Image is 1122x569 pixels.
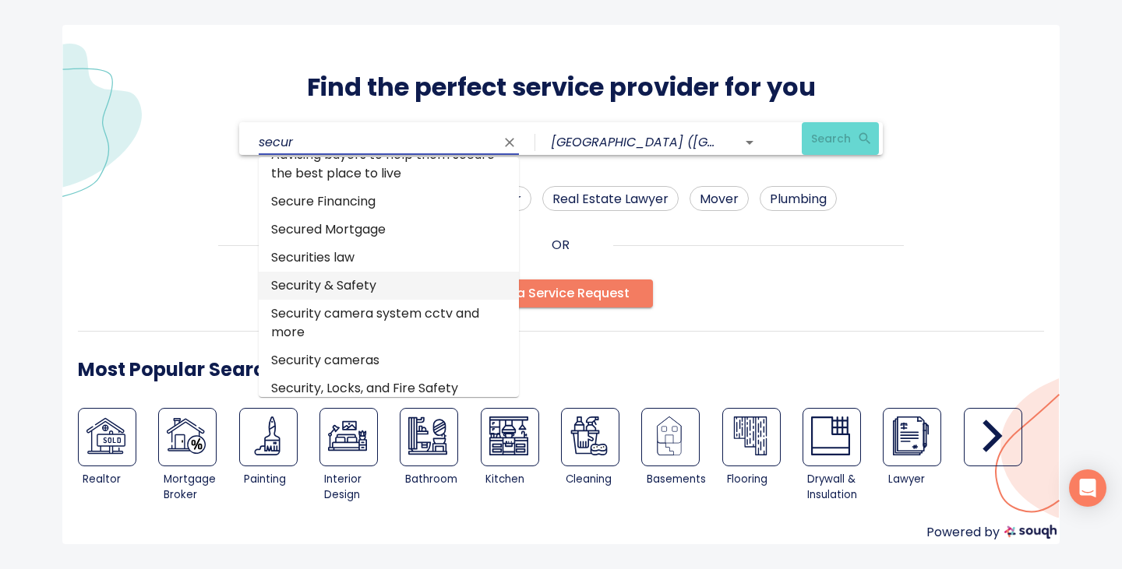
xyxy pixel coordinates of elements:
[408,416,447,455] img: Bathroom Remodeling
[167,416,206,455] img: Mortgage Broker / Agent
[400,408,458,466] a: Bathroom Remodeling
[690,189,748,209] span: Mover
[926,523,1000,544] p: Powered by
[647,472,718,487] div: Basements
[551,130,715,154] input: Which city?
[739,132,760,153] button: Open
[811,416,850,455] img: Drywall and Insulation
[259,346,519,374] li: Security cameras
[164,472,235,503] div: Mortgage Broker
[543,189,678,209] span: Real Estate Lawyer
[566,472,637,487] div: Cleaning
[462,279,653,307] button: Post a Service Request
[78,408,158,508] div: Real Estate Broker / Agent
[650,416,689,455] img: Basements
[158,408,238,508] div: Mortgage Broker / Agent
[888,472,959,487] div: Lawyer
[259,374,519,402] li: Security, Locks, and Fire Safety
[499,132,520,153] button: Clear
[1004,525,1057,539] img: souqh logo
[244,472,315,487] div: Painting
[883,408,963,508] div: Real Estate Lawyer
[400,408,480,508] div: Bathroom Remodeling
[760,186,837,211] a: Plumbing
[259,244,519,272] li: Securities law
[86,416,125,455] img: Real Estate Broker / Agent
[239,408,298,466] a: Painters & Decorators
[259,188,519,216] li: Secure Financing
[542,186,679,211] a: Real Estate Lawyer
[248,416,287,455] img: Painters & Decorators
[307,72,816,103] h4: Find the perfect service provider for you
[78,355,299,385] h6: Most Popular Searches
[891,416,930,455] img: Real Estate Lawyer
[78,408,136,466] a: Real Estate Broker / Agent
[259,141,519,188] li: Advising buyers to help them secure the best place to live
[328,416,367,455] img: Interior Design Services
[158,408,217,466] a: Mortgage Broker / Agent
[1069,469,1106,507] div: Open Intercom Messenger
[481,408,561,508] div: Kitchen Remodeling
[239,408,319,508] div: Painters & Decorators
[561,408,641,508] div: Cleaning Services
[319,408,378,466] a: Interior Design Services
[259,130,496,154] input: What service are you looking for?
[259,272,519,300] li: Security & Safety
[319,408,400,508] div: Interior Design Services
[570,416,609,455] img: Cleaning Services
[552,236,570,255] p: OR
[760,189,836,209] span: Plumbing
[722,408,781,466] a: Flooring
[405,472,476,487] div: Bathroom
[690,186,749,211] a: Mover
[485,283,630,304] span: Post a Service Request
[731,416,770,455] img: Flooring
[489,416,528,455] img: Kitchen Remodeling
[641,408,700,466] a: Basements
[883,408,941,466] a: Real Estate Lawyer
[83,472,153,487] div: Realtor
[803,408,861,466] a: Drywall and Insulation
[807,472,878,503] div: Drywall & Insulation
[481,408,539,466] a: Kitchen Remodeling
[485,472,556,487] div: Kitchen
[259,216,519,244] li: Secured Mortgage
[727,472,798,487] div: Flooring
[259,300,519,346] li: Security camera system cctv and more
[324,472,395,503] div: Interior Design
[561,408,619,466] a: Cleaning Services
